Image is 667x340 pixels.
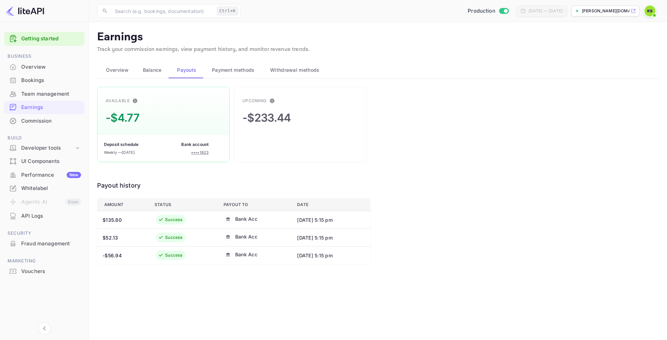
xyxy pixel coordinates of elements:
div: New [67,172,81,178]
span: Build [4,134,84,142]
div: Success [165,217,182,223]
div: $52.13 [103,234,144,241]
div: Whitelabel [21,185,81,192]
div: Success [165,252,182,258]
span: Payouts [177,66,196,74]
div: Bank account [181,141,209,148]
span: Marketing [4,257,84,265]
div: Bank Acc [235,251,257,258]
table: a dense table [97,198,371,264]
a: Vouchers [4,265,84,277]
div: Deposit schedule [104,141,138,148]
span: Withdrawal methods [270,66,319,74]
a: PerformanceNew [4,168,84,181]
div: Developer tools [4,142,84,154]
span: Payment methods [212,66,255,74]
div: Performance [21,171,81,179]
div: -$56.94 [103,252,144,259]
div: [DATE] 5:15 pm [297,234,363,241]
div: Team management [21,90,81,98]
div: Commission [4,114,84,128]
input: Search (e.g. bookings, documentation) [111,4,214,18]
div: Ctrl+K [217,6,238,15]
a: Team management [4,87,84,100]
div: Developer tools [21,144,74,152]
div: Fraud management [4,237,84,250]
a: UI Components [4,155,84,167]
div: Weekly — [DATE] [104,150,135,155]
div: -$233.44 [242,110,291,126]
th: Status [149,198,218,211]
div: Bank Acc [235,233,257,240]
div: Commission [21,117,81,125]
th: Payout to [218,198,292,211]
div: PerformanceNew [4,168,84,182]
a: Commission [4,114,84,127]
div: API Logs [21,212,81,220]
button: Collapse navigation [38,322,51,335]
div: Available [106,98,130,104]
button: This is the amount of commission earned for bookings that have not been finalized. After guest ch... [267,95,278,106]
div: Team management [4,87,84,101]
span: Balance [143,66,162,74]
div: scrollable auto tabs example [97,62,659,78]
img: LiteAPI logo [5,5,44,16]
div: -$4.77 [106,110,139,126]
a: Getting started [21,35,81,43]
div: Success [165,234,182,241]
div: Overview [4,60,84,74]
img: Kenneth Sum [644,5,655,16]
span: Security [4,230,84,237]
div: Upcoming [242,98,267,104]
p: Earnings [97,30,659,44]
div: [DATE] 5:15 pm [297,252,363,259]
div: Switch to Sandbox mode [465,7,511,15]
th: Date [292,198,370,211]
div: Earnings [21,104,81,111]
a: API Logs [4,209,84,222]
a: Bookings [4,74,84,86]
div: Overview [21,63,81,71]
div: [DATE] — [DATE] [529,8,563,14]
button: This is the amount of confirmed commission that will be paid to you on the next scheduled deposit [130,95,141,106]
div: Bank Acc [235,215,257,222]
a: Earnings [4,101,84,113]
div: Bookings [21,77,81,84]
div: UI Components [21,158,81,165]
p: Track your commission earnings, view payment history, and monitor revenue trends. [97,45,659,54]
a: Whitelabel [4,182,84,194]
div: $135.80 [103,216,144,223]
p: [PERSON_NAME][DOMAIN_NAME]... [582,8,629,14]
div: Fraud management [21,240,81,248]
div: •••• 1823 [191,150,209,155]
span: Business [4,53,84,60]
div: API Logs [4,209,84,223]
div: Vouchers [21,268,81,275]
div: [DATE] 5:15 pm [297,216,363,223]
span: Production [468,7,495,15]
th: Amount [97,198,149,211]
span: Overview [106,66,129,74]
div: Getting started [4,32,84,46]
a: Fraud management [4,237,84,250]
div: Payout history [97,181,371,190]
a: Overview [4,60,84,73]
